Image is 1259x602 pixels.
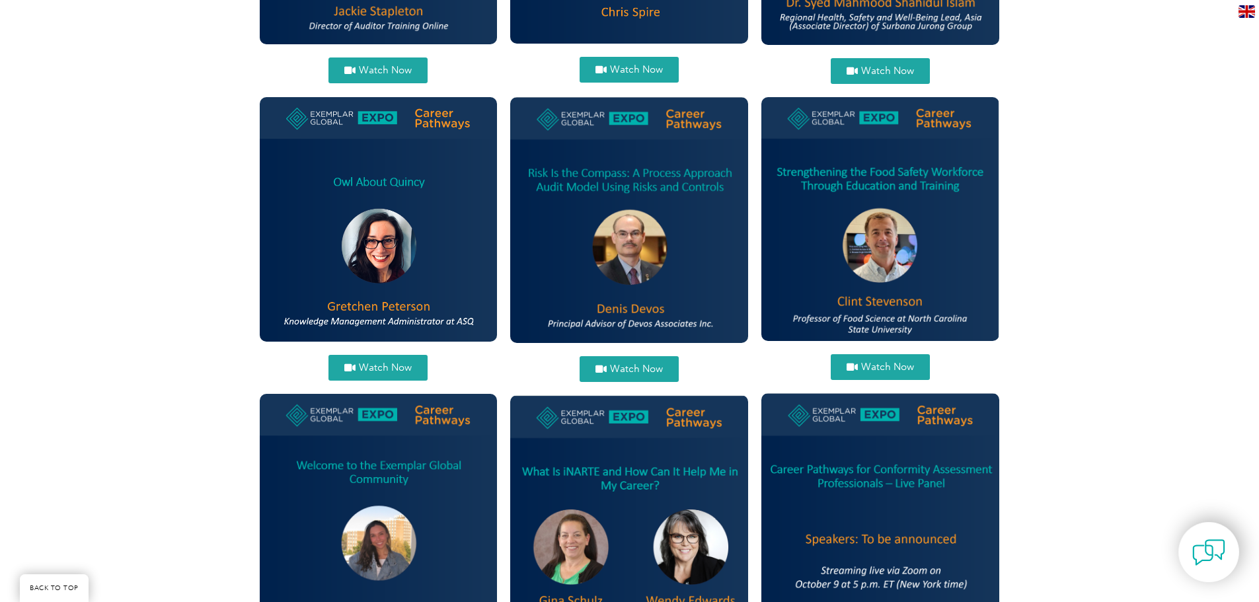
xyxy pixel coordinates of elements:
img: ASQ [260,97,498,342]
a: BACK TO TOP [20,574,89,602]
span: Watch Now [861,66,914,76]
span: Watch Now [359,363,412,373]
a: Watch Now [831,354,930,380]
a: Watch Now [328,355,428,381]
span: Watch Now [610,65,663,75]
img: en [1239,5,1255,18]
img: Denis [510,97,748,343]
span: Watch Now [610,364,663,374]
a: Watch Now [580,57,679,83]
img: Clint [761,97,999,341]
span: Watch Now [359,65,412,75]
span: Watch Now [861,362,914,372]
img: contact-chat.png [1192,536,1225,569]
a: Watch Now [328,57,428,83]
a: Watch Now [831,58,930,84]
a: Watch Now [580,356,679,382]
